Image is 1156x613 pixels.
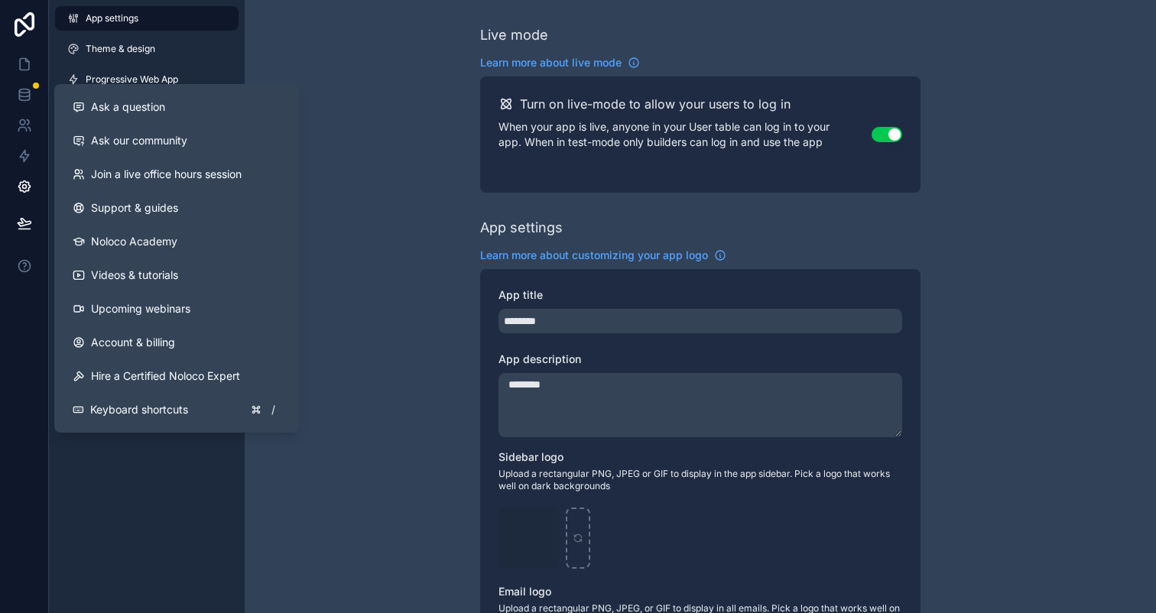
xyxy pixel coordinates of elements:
span: Ask a question [91,99,165,115]
div: App settings [480,217,563,238]
span: Learn more about customizing your app logo [480,248,708,263]
span: Theme & design [86,43,155,55]
a: Account & billing [60,326,293,359]
span: Upload a rectangular PNG, JPEG or GIF to display in the app sidebar. Pick a logo that works well ... [498,468,902,492]
span: Learn more about live mode [480,55,622,70]
span: Progressive Web App [86,73,178,86]
a: Ask our community [60,124,293,157]
span: App settings [86,12,138,24]
span: Ask our community [91,133,187,148]
span: Hire a Certified Noloco Expert [91,368,240,384]
a: Support & guides [60,191,293,225]
span: Account & billing [91,335,175,350]
a: Theme & design [55,37,239,61]
a: Join a live office hours session [60,157,293,191]
a: App settings [55,6,239,31]
span: Keyboard shortcuts [90,402,188,417]
a: Progressive Web App [55,67,239,92]
span: Videos & tutorials [91,268,178,283]
a: Upcoming webinars [60,292,293,326]
span: Noloco Academy [91,234,177,249]
span: App description [498,352,581,365]
span: Email logo [498,585,551,598]
a: Noloco Academy [60,225,293,258]
a: Videos & tutorials [60,258,293,292]
span: Join a live office hours session [91,167,242,182]
span: Support & guides [91,200,178,216]
p: When your app is live, anyone in your User table can log in to your app. When in test-mode only b... [498,119,872,150]
button: Ask a question [60,90,293,124]
span: Upcoming webinars [91,301,190,316]
a: Learn more about customizing your app logo [480,248,726,263]
h2: Turn on live-mode to allow your users to log in [520,95,791,113]
button: Hire a Certified Noloco Expert [60,359,293,393]
span: App title [498,288,543,301]
button: Keyboard shortcuts/ [60,393,293,427]
span: / [267,404,279,416]
a: Learn more about live mode [480,55,640,70]
span: Sidebar logo [498,450,563,463]
div: Live mode [480,24,548,46]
